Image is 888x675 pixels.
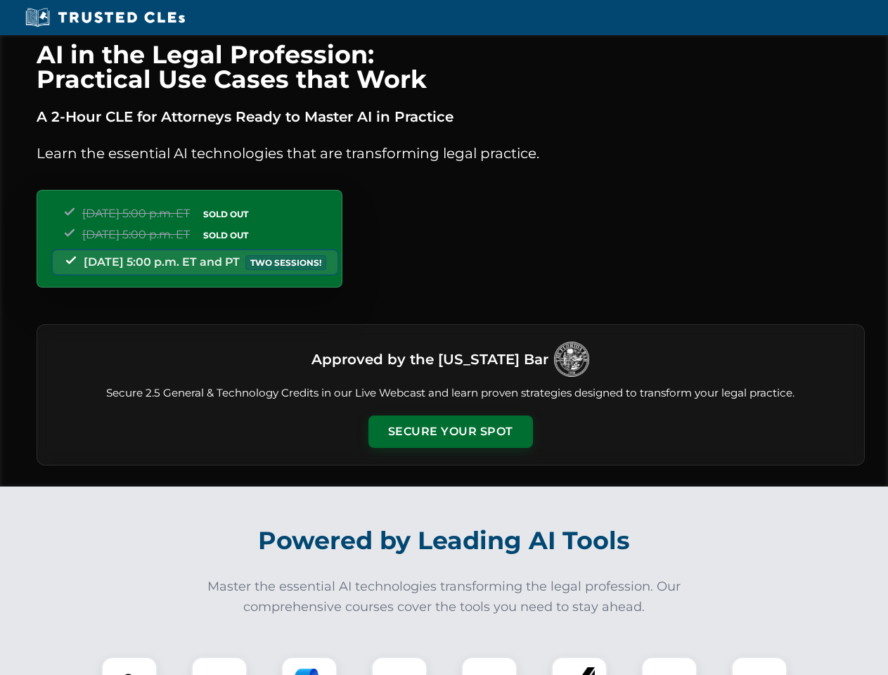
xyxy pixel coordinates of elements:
img: Trusted CLEs [21,7,189,28]
h2: Powered by Leading AI Tools [55,516,834,565]
p: Learn the essential AI technologies that are transforming legal practice. [37,142,865,165]
p: Secure 2.5 General & Technology Credits in our Live Webcast and learn proven strategies designed ... [54,385,847,401]
span: [DATE] 5:00 p.m. ET [82,228,190,241]
p: A 2-Hour CLE for Attorneys Ready to Master AI in Practice [37,105,865,128]
span: [DATE] 5:00 p.m. ET [82,207,190,220]
h3: Approved by the [US_STATE] Bar [311,347,548,372]
span: SOLD OUT [198,207,253,221]
h1: AI in the Legal Profession: Practical Use Cases that Work [37,42,865,91]
span: SOLD OUT [198,228,253,243]
img: Logo [554,342,589,377]
p: Master the essential AI technologies transforming the legal profession. Our comprehensive courses... [198,577,690,617]
button: Secure Your Spot [368,416,533,448]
